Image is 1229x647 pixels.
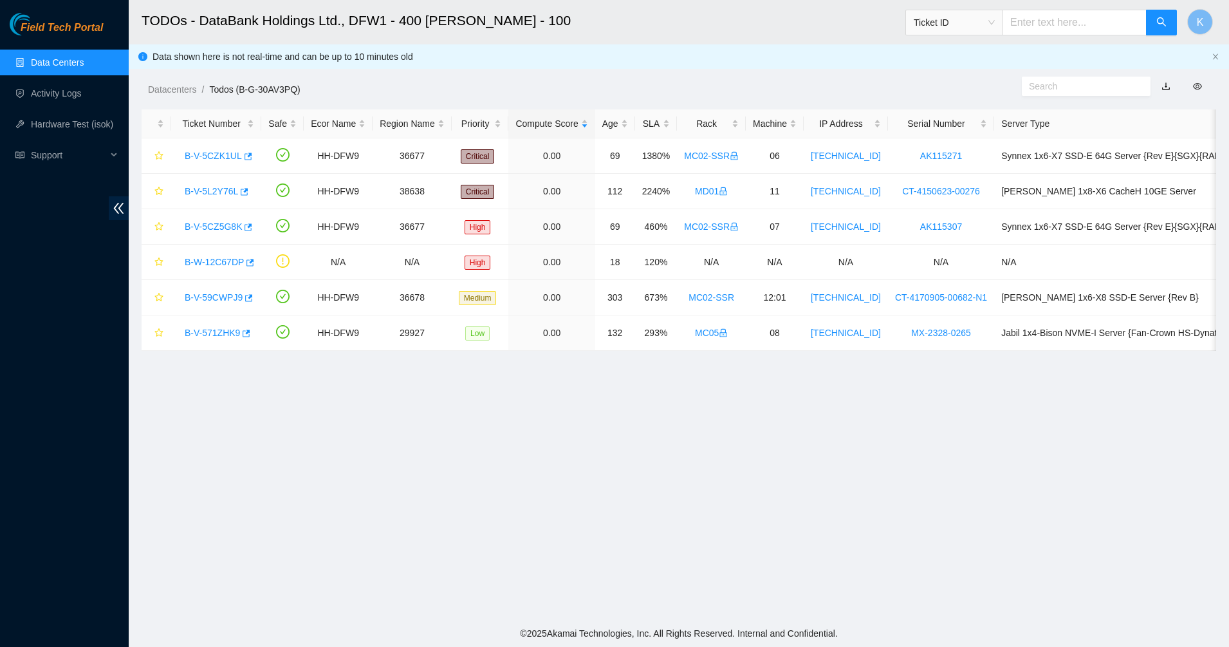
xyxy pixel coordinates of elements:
[129,620,1229,647] footer: © 2025 Akamai Technologies, Inc. All Rights Reserved. Internal and Confidential.
[811,186,881,196] a: [TECHNICAL_ID]
[684,151,739,161] a: MC02-SSRlock
[1212,53,1219,61] button: close
[695,328,728,338] a: MC05lock
[684,221,739,232] a: MC02-SSRlock
[154,187,163,197] span: star
[276,254,290,268] span: exclamation-circle
[595,315,635,351] td: 132
[276,290,290,303] span: check-circle
[154,151,163,162] span: star
[459,291,497,305] span: Medium
[595,174,635,209] td: 112
[10,23,103,40] a: Akamai TechnologiesField Tech Portal
[811,151,881,161] a: [TECHNICAL_ID]
[185,292,243,303] a: B-V-59CWPJ9
[920,221,962,232] a: AK115307
[209,84,300,95] a: Todos (B-G-30AV3PQ)
[804,245,888,280] td: N/A
[154,293,163,303] span: star
[304,280,373,315] td: HH-DFW9
[811,328,881,338] a: [TECHNICAL_ID]
[465,326,490,341] span: Low
[373,209,452,245] td: 36677
[719,187,728,196] span: lock
[276,219,290,232] span: check-circle
[31,142,107,168] span: Support
[185,221,242,232] a: B-V-5CZ5G8K
[746,245,804,280] td: N/A
[276,325,290,339] span: check-circle
[811,221,881,232] a: [TECHNICAL_ID]
[508,174,595,209] td: 0.00
[276,148,290,162] span: check-circle
[911,328,971,338] a: MX-2328-0265
[154,222,163,232] span: star
[373,174,452,209] td: 38638
[109,196,129,220] span: double-left
[1197,14,1204,30] span: K
[1187,9,1213,35] button: K
[461,185,495,199] span: Critical
[185,328,240,338] a: B-V-571ZHK9
[688,292,734,303] a: MC02-SSR
[746,315,804,351] td: 08
[149,252,164,272] button: star
[677,245,746,280] td: N/A
[730,151,739,160] span: lock
[15,151,24,160] span: read
[31,119,113,129] a: Hardware Test (isok)
[185,186,238,196] a: B-V-5L2Y76L
[1152,76,1180,97] button: download
[149,145,164,166] button: star
[914,13,995,32] span: Ticket ID
[10,13,65,35] img: Akamai Technologies
[508,315,595,351] td: 0.00
[895,292,987,303] a: CT-4170905-00682-N1
[595,209,635,245] td: 69
[1029,79,1133,93] input: Search
[635,209,678,245] td: 460%
[1156,17,1167,29] span: search
[373,138,452,174] td: 36677
[635,280,678,315] td: 673%
[304,245,373,280] td: N/A
[746,174,804,209] td: 11
[746,280,804,315] td: 12:01
[465,220,491,234] span: High
[595,280,635,315] td: 303
[276,183,290,197] span: check-circle
[508,245,595,280] td: 0.00
[201,84,204,95] span: /
[1193,82,1202,91] span: eye
[149,181,164,202] button: star
[920,151,962,161] a: AK115271
[730,222,739,231] span: lock
[149,287,164,308] button: star
[595,245,635,280] td: 18
[21,22,103,34] span: Field Tech Portal
[154,258,163,268] span: star
[461,149,495,164] span: Critical
[373,280,452,315] td: 36678
[695,186,728,196] a: MD01lock
[185,257,244,267] a: B-W-12C67DP
[635,138,678,174] td: 1380%
[465,256,491,270] span: High
[148,84,196,95] a: Datacenters
[154,328,163,339] span: star
[508,280,595,315] td: 0.00
[595,138,635,174] td: 69
[888,245,994,280] td: N/A
[1161,81,1170,91] a: download
[508,138,595,174] td: 0.00
[373,315,452,351] td: 29927
[746,209,804,245] td: 07
[635,174,678,209] td: 2240%
[31,88,82,98] a: Activity Logs
[902,186,980,196] a: CT-4150623-00276
[304,315,373,351] td: HH-DFW9
[1146,10,1177,35] button: search
[185,151,242,161] a: B-V-5CZK1UL
[635,315,678,351] td: 293%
